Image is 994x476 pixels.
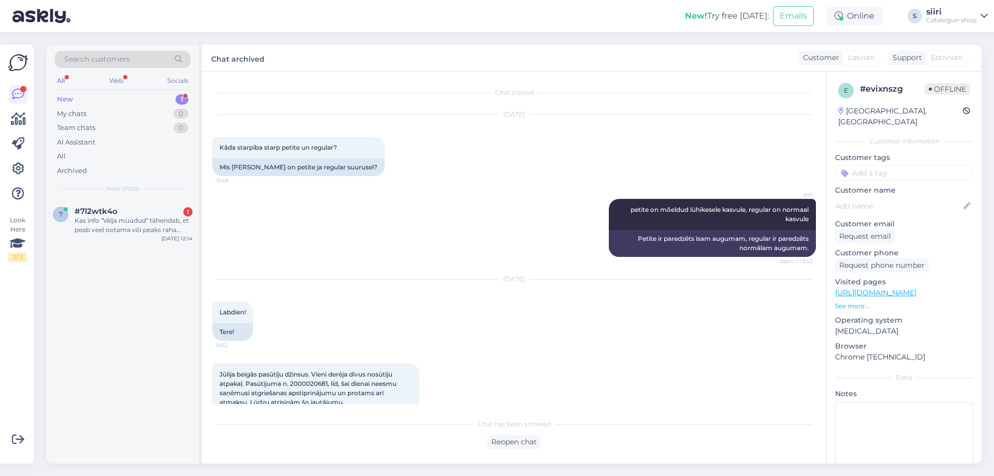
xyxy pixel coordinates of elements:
[685,10,769,22] div: Try free [DATE]:
[215,341,254,349] span: 10:12
[774,257,813,265] span: Seen ✓ 13:52
[212,323,253,341] div: Tere!
[908,9,922,23] div: S
[838,106,963,127] div: [GEOGRAPHIC_DATA], [GEOGRAPHIC_DATA]
[64,54,130,65] span: Search customers
[844,86,848,94] span: e
[609,230,816,257] div: Petite ir paredzēts īsam augumam, regular ir paredzēts normālam augumam.
[835,219,973,229] p: Customer email
[165,74,191,88] div: Socials
[57,123,95,133] div: Team chats
[212,88,816,97] div: Chat started
[57,109,86,119] div: My chats
[835,301,973,311] p: See more ...
[8,53,28,73] img: Askly Logo
[183,207,193,217] div: 1
[211,51,265,65] label: Chat archived
[835,352,973,363] p: Chrome [TECHNICAL_ID]
[931,52,962,63] span: Estonian
[925,83,970,95] span: Offline
[774,191,813,198] span: siiri
[75,216,193,235] div: Kas info "Välja müüdud" tähendab, et peab veel ootama või peaks raha tagasi saama?
[835,258,929,272] div: Request phone number
[835,152,973,163] p: Customer tags
[57,94,73,105] div: New
[835,248,973,258] p: Customer phone
[860,83,925,95] div: # evixnszg
[8,215,27,262] div: Look Here
[173,123,188,133] div: 0
[55,74,67,88] div: All
[176,94,188,105] div: 1
[173,109,188,119] div: 0
[220,308,246,316] span: Labdien!
[799,52,839,63] div: Customer
[162,235,193,242] div: [DATE] 12:14
[835,137,973,146] div: Customer information
[685,11,707,21] b: New!
[75,207,118,216] span: #7l2wtk4o
[487,435,541,449] div: Reopen chat
[826,7,883,25] div: Online
[57,166,87,176] div: Archived
[835,315,973,326] p: Operating system
[835,229,895,243] div: Request email
[926,8,976,16] div: siiri
[835,288,916,297] a: [URL][DOMAIN_NAME]
[631,206,810,223] span: petite on mõeldud lühikesele kasvule, regular on normaal kasvule
[835,373,973,382] div: Extra
[212,110,816,119] div: [DATE]
[835,341,973,352] p: Browser
[835,277,973,287] p: Visited pages
[836,200,961,212] input: Add name
[8,253,27,262] div: 2 / 3
[478,420,551,429] span: Chat has been archived
[848,52,874,63] span: Latvian
[107,74,125,88] div: Web
[888,52,922,63] div: Support
[106,184,139,193] span: New chats
[212,275,816,284] div: [DATE]
[57,151,66,162] div: All
[57,137,95,148] div: AI Assistant
[835,165,973,181] input: Add a tag
[212,158,385,176] div: Mis [PERSON_NAME] on petite ja regular suurusel?
[835,185,973,196] p: Customer name
[220,143,337,151] span: Kāda starpība starp petite un regular?
[926,16,976,24] div: Catalogue-shop
[220,370,398,406] span: Jūlija beigās pasūtīju džinsus. Vieni derēja divus nosūtīju atpakaļ. Pasūtījuma n. 2000020681, lī...
[835,326,973,337] p: [MEDICAL_DATA]
[215,177,254,184] span: 13:49
[773,6,814,26] button: Emails
[835,388,973,399] p: Notes
[926,8,988,24] a: siiriCatalogue-shop
[59,210,63,218] span: 7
